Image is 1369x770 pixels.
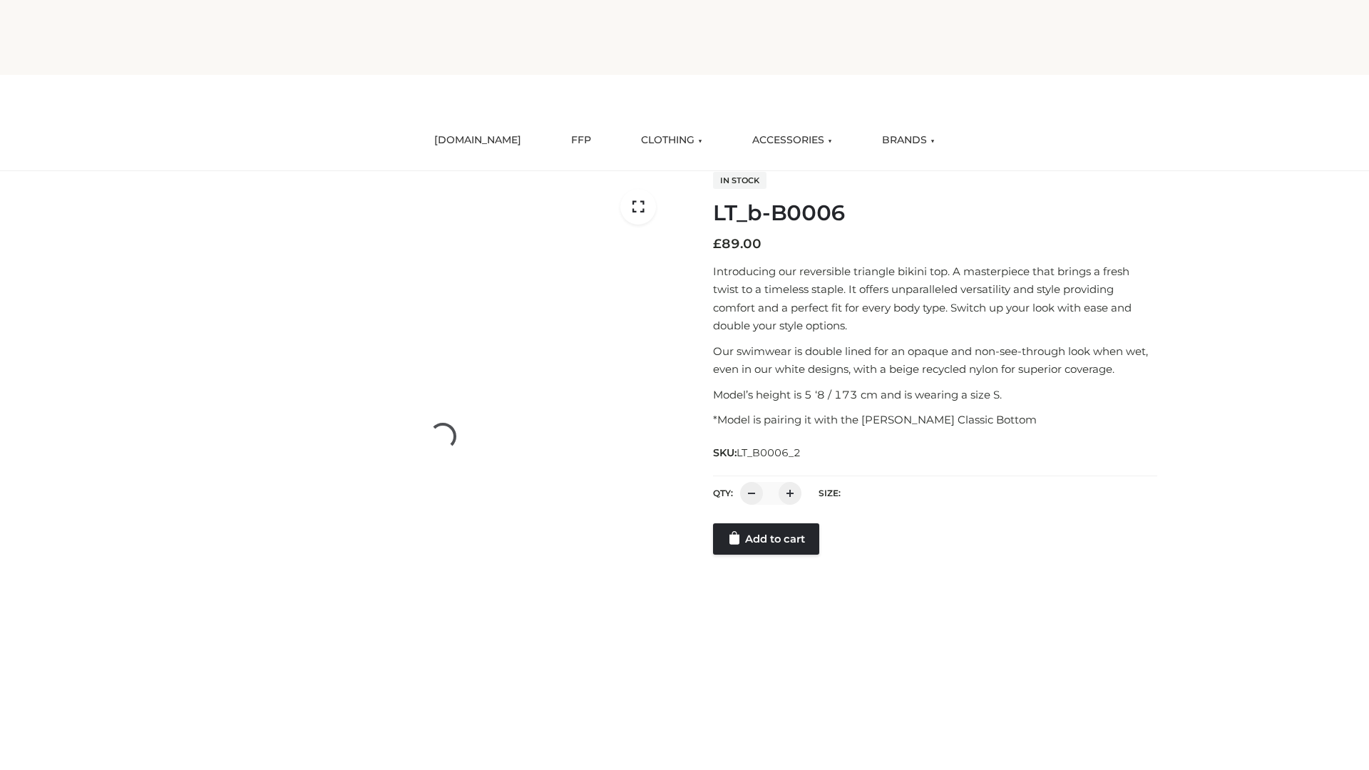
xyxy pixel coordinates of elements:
bdi: 89.00 [713,236,762,252]
a: FFP [560,125,602,156]
p: Introducing our reversible triangle bikini top. A masterpiece that brings a fresh twist to a time... [713,262,1157,335]
a: CLOTHING [630,125,713,156]
span: In stock [713,172,766,189]
label: Size: [819,488,841,498]
a: ACCESSORIES [742,125,843,156]
a: BRANDS [871,125,945,156]
p: Model’s height is 5 ‘8 / 173 cm and is wearing a size S. [713,386,1157,404]
h1: LT_b-B0006 [713,200,1157,226]
span: £ [713,236,722,252]
span: LT_B0006_2 [737,446,801,459]
span: SKU: [713,444,802,461]
p: *Model is pairing it with the [PERSON_NAME] Classic Bottom [713,411,1157,429]
a: Add to cart [713,523,819,555]
a: [DOMAIN_NAME] [424,125,532,156]
p: Our swimwear is double lined for an opaque and non-see-through look when wet, even in our white d... [713,342,1157,379]
label: QTY: [713,488,733,498]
